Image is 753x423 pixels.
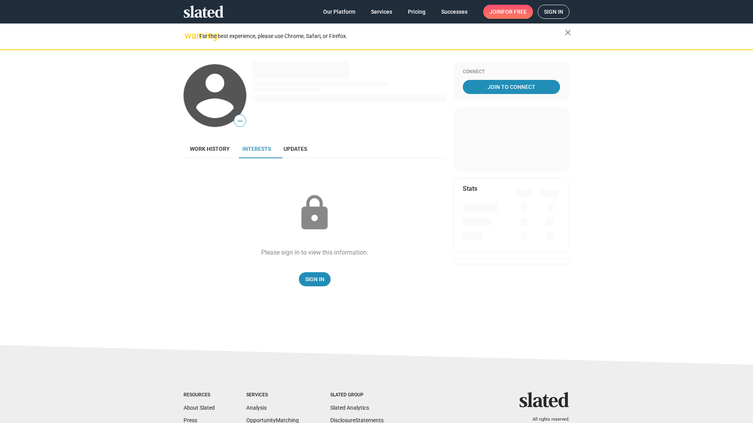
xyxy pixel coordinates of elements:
[435,5,474,19] a: Successes
[295,193,334,233] mat-icon: lock
[463,69,560,75] div: Connect
[330,392,384,398] div: Slated Group
[234,116,246,126] span: —
[299,272,331,286] a: Sign In
[184,139,236,158] a: Work history
[236,139,277,158] a: Interests
[464,80,558,94] span: Join To Connect
[199,31,565,42] div: For the best experience, please use Chrome, Safari, or Firefox.
[563,28,573,37] mat-icon: close
[483,5,533,19] a: Joinfor free
[261,248,368,257] div: Please sign in to view this information.
[463,80,560,94] a: Join To Connect
[365,5,398,19] a: Services
[323,5,355,19] span: Our Platform
[277,139,313,158] a: Updates
[402,5,432,19] a: Pricing
[242,146,271,152] span: Interests
[544,5,563,18] span: Sign in
[463,184,477,193] mat-card-title: Stats
[284,146,307,152] span: Updates
[330,405,369,411] a: Slated Analytics
[408,5,426,19] span: Pricing
[441,5,467,19] span: Successes
[489,5,527,19] span: Join
[371,5,392,19] span: Services
[246,405,267,411] a: Analysis
[538,5,569,19] a: Sign in
[317,5,362,19] a: Our Platform
[502,5,527,19] span: for free
[305,272,324,286] span: Sign In
[246,392,299,398] div: Services
[184,405,215,411] a: About Slated
[184,392,215,398] div: Resources
[190,146,230,152] span: Work history
[184,31,194,40] mat-icon: warning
